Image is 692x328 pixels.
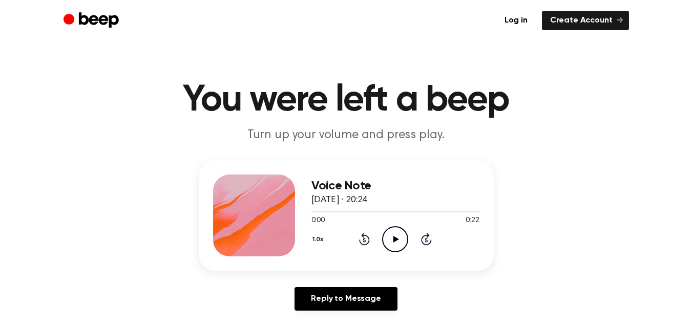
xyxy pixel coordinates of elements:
h1: You were left a beep [84,82,609,119]
span: 0:00 [311,215,325,226]
h3: Voice Note [311,179,479,193]
a: Create Account [542,11,629,30]
a: Log in [496,11,536,30]
span: [DATE] · 20:24 [311,195,368,205]
p: Turn up your volume and press play. [150,127,543,144]
button: 1.0x [311,231,327,248]
span: 0:22 [466,215,479,226]
a: Reply to Message [295,287,397,311]
a: Beep [64,11,121,31]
